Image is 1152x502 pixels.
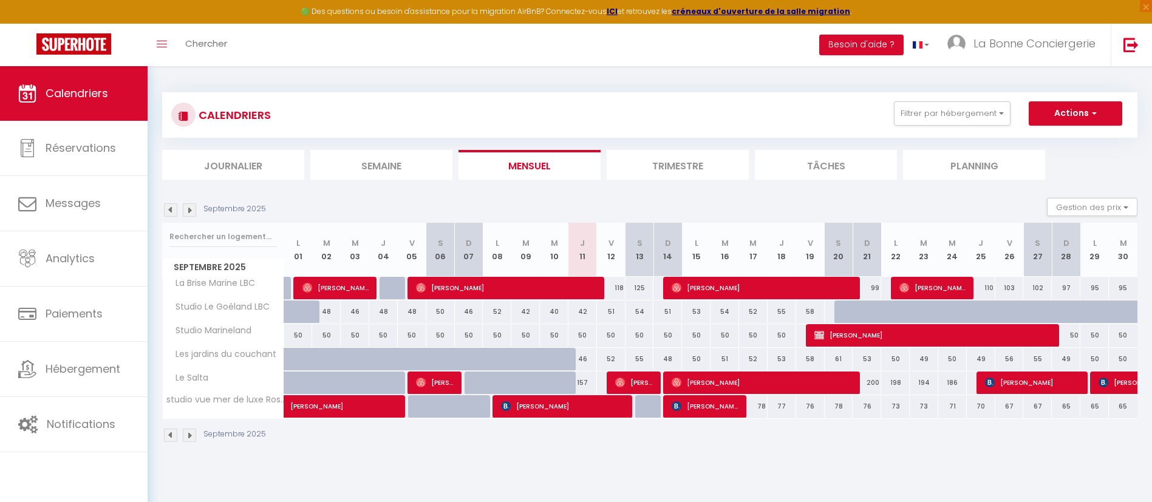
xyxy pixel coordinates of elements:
div: 95 [1080,277,1109,299]
abbr: D [466,237,472,249]
abbr: L [1093,237,1097,249]
abbr: M [721,237,729,249]
th: 13 [625,223,654,277]
div: 67 [995,395,1024,418]
div: 49 [910,348,938,370]
abbr: M [323,237,330,249]
th: 20 [825,223,853,277]
div: 50 [568,324,597,347]
div: 50 [369,324,398,347]
span: [PERSON_NAME] [985,371,1080,394]
div: 56 [995,348,1024,370]
a: Chercher [176,24,236,66]
div: 50 [1080,324,1109,347]
div: 77 [768,395,796,418]
span: [PERSON_NAME] [416,371,454,394]
div: 50 [682,324,711,347]
span: [PERSON_NAME] [672,395,738,418]
div: 50 [1080,348,1109,370]
div: 52 [597,348,625,370]
abbr: M [949,237,956,249]
div: 55 [768,300,796,323]
th: 19 [796,223,825,277]
div: 118 [597,277,625,299]
span: [PERSON_NAME] [672,371,853,394]
div: 52 [483,300,511,323]
div: 70 [967,395,995,418]
abbr: S [438,237,443,249]
abbr: M [1120,237,1127,249]
div: 50 [768,324,796,347]
th: 14 [653,223,682,277]
th: 06 [426,223,455,277]
a: ... La Bonne Conciergerie [938,24,1111,66]
abbr: S [637,237,642,249]
h3: CALENDRIERS [196,101,271,129]
li: Tâches [755,150,897,180]
abbr: M [352,237,359,249]
div: 52 [739,300,768,323]
abbr: M [551,237,558,249]
span: Les jardins du couchant [165,348,279,361]
span: Studio Le Goéland LBC [165,300,273,314]
div: 97 [1052,277,1080,299]
div: 99 [853,277,881,299]
li: Trimestre [607,150,749,180]
abbr: J [779,237,784,249]
th: 15 [682,223,711,277]
div: 50 [1109,348,1137,370]
span: [PERSON_NAME] [290,388,402,412]
th: 25 [967,223,995,277]
div: 50 [938,348,967,370]
img: logout [1123,37,1139,52]
div: 95 [1109,277,1137,299]
a: [PERSON_NAME] [284,395,313,418]
div: 51 [597,300,625,323]
div: 51 [711,348,739,370]
div: 71 [938,395,967,418]
div: 54 [625,300,654,323]
th: 28 [1052,223,1080,277]
div: 50 [682,348,711,370]
th: 27 [1023,223,1052,277]
div: 73 [881,395,910,418]
span: Septembre 2025 [163,259,284,276]
div: 51 [653,300,682,323]
th: 07 [455,223,483,277]
div: 110 [967,277,995,299]
abbr: V [409,237,415,249]
th: 12 [597,223,625,277]
th: 09 [511,223,540,277]
div: 67 [1023,395,1052,418]
span: [PERSON_NAME] [899,276,966,299]
span: Calendriers [46,86,108,101]
div: 103 [995,277,1024,299]
li: Planning [903,150,1045,180]
div: 52 [739,348,768,370]
div: 50 [597,324,625,347]
span: Le Salta [165,371,211,385]
div: 198 [881,371,910,394]
div: 50 [540,324,568,347]
span: [PERSON_NAME] [501,395,625,418]
abbr: D [665,237,671,249]
abbr: S [836,237,841,249]
div: 53 [682,300,711,323]
div: 157 [568,371,597,394]
div: 50 [625,324,654,347]
div: 49 [1052,348,1080,370]
span: Analytics [46,251,95,266]
th: 10 [540,223,568,277]
div: 50 [511,324,540,347]
div: 50 [881,348,910,370]
span: Hébergement [46,361,120,376]
div: 50 [341,324,369,347]
div: 78 [739,395,768,418]
th: 04 [369,223,398,277]
div: 65 [1109,395,1137,418]
abbr: M [920,237,927,249]
abbr: D [864,237,870,249]
iframe: Chat [1100,447,1143,493]
th: 18 [768,223,796,277]
div: 78 [825,395,853,418]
